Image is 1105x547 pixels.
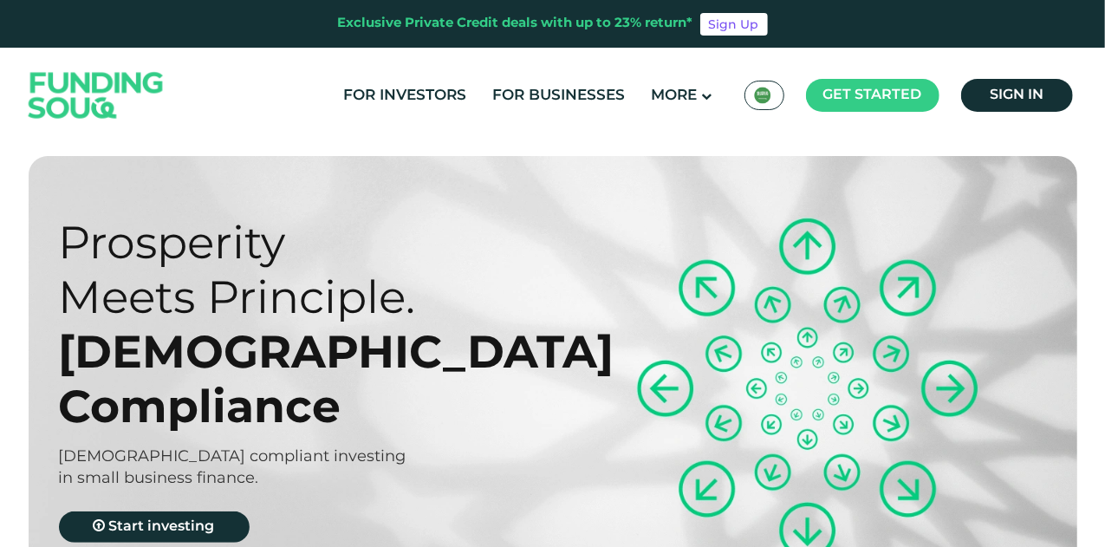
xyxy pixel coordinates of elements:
[59,215,583,270] div: Prosperity
[700,13,768,36] a: Sign Up
[652,88,698,103] span: More
[11,52,181,140] img: Logo
[109,520,215,533] span: Start investing
[59,446,583,468] div: [DEMOGRAPHIC_DATA] compliant investing
[961,79,1073,112] a: Sign in
[59,270,583,324] div: Meets Principle.
[990,88,1043,101] span: Sign in
[489,81,630,110] a: For Businesses
[823,88,922,101] span: Get started
[340,81,471,110] a: For Investors
[59,324,583,433] div: [DEMOGRAPHIC_DATA] Compliance
[59,511,250,543] a: Start investing
[754,87,771,104] img: SA Flag
[338,14,693,34] div: Exclusive Private Credit deals with up to 23% return*
[59,468,583,490] div: in small business finance.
